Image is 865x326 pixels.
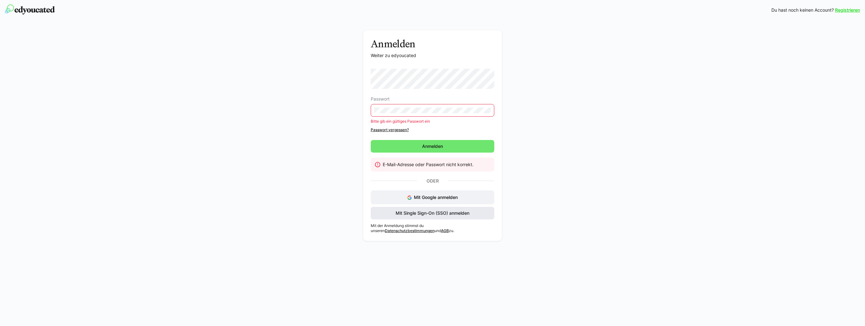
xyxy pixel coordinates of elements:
span: Bitte gib ein gültiges Passwort ein [371,119,430,124]
span: Anmelden [421,143,444,149]
button: Anmelden [371,140,494,153]
a: Passwort vergessen? [371,127,494,132]
span: Passwort [371,96,390,102]
div: E-Mail-Adresse oder Passwort nicht korrekt. [383,161,489,168]
span: Mit Google anmelden [414,195,458,200]
span: Du hast noch keinen Account? [771,7,834,13]
p: Mit der Anmeldung stimmst du unseren und zu. [371,223,494,233]
a: Datenschutzbestimmungen [385,228,434,233]
p: Oder [417,177,448,185]
img: edyoucated [5,4,55,15]
a: AGB [441,228,449,233]
h3: Anmelden [371,38,494,50]
p: Weiter zu edyoucated [371,52,494,59]
span: Mit Single Sign-On (SSO) anmelden [395,210,470,216]
button: Mit Single Sign-On (SSO) anmelden [371,207,494,219]
a: Registrieren [835,7,860,13]
button: Mit Google anmelden [371,190,494,204]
